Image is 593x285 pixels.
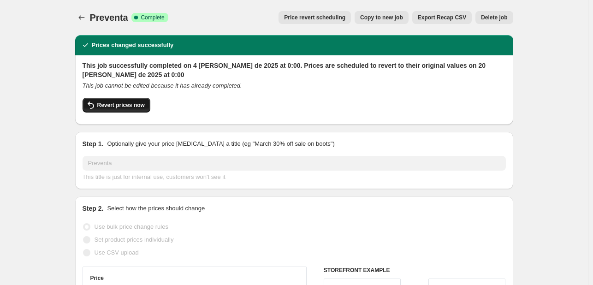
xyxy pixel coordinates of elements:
h2: Step 1. [83,139,104,148]
span: Delete job [481,14,507,21]
span: Copy to new job [360,14,403,21]
span: Revert prices now [97,101,145,109]
button: Delete job [475,11,513,24]
p: Optionally give your price [MEDICAL_DATA] a title (eg "March 30% off sale on boots") [107,139,334,148]
span: Complete [141,14,164,21]
button: Revert prices now [83,98,150,113]
h2: Step 2. [83,204,104,213]
button: Export Recap CSV [412,11,472,24]
span: Use CSV upload [95,249,139,256]
h6: STOREFRONT EXAMPLE [324,267,506,274]
h2: Prices changed successfully [92,41,174,50]
button: Price change jobs [75,11,88,24]
button: Price revert scheduling [279,11,351,24]
span: This title is just for internal use, customers won't see it [83,173,225,180]
h2: This job successfully completed on 4 [PERSON_NAME] de 2025 at 0:00. Prices are scheduled to rever... [83,61,506,79]
span: Use bulk price change rules [95,223,168,230]
span: Price revert scheduling [284,14,345,21]
input: 30% off holiday sale [83,156,506,171]
i: This job cannot be edited because it has already completed. [83,82,242,89]
span: Preventa [90,12,128,23]
p: Select how the prices should change [107,204,205,213]
h3: Price [90,274,104,282]
span: Export Recap CSV [418,14,466,21]
button: Copy to new job [355,11,409,24]
span: Set product prices individually [95,236,174,243]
